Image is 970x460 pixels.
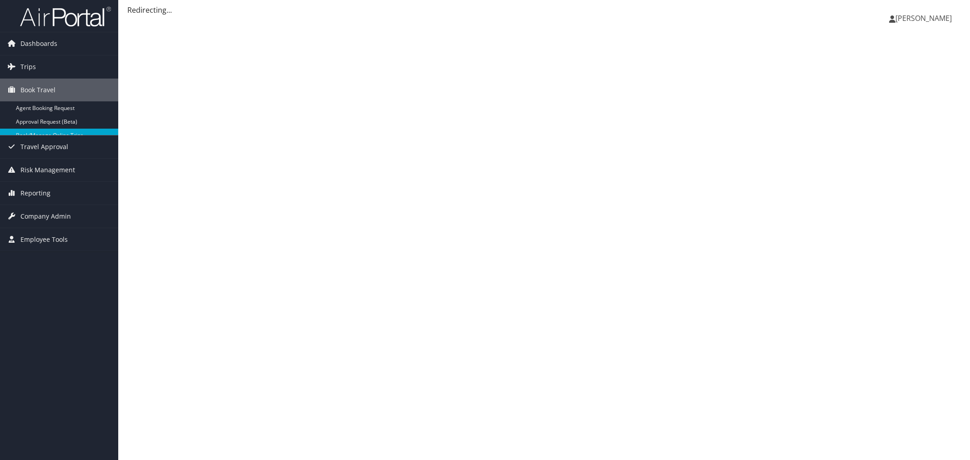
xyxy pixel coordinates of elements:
[20,55,36,78] span: Trips
[895,13,952,23] span: [PERSON_NAME]
[20,32,57,55] span: Dashboards
[20,135,68,158] span: Travel Approval
[20,79,55,101] span: Book Travel
[20,159,75,181] span: Risk Management
[889,5,961,32] a: [PERSON_NAME]
[127,5,961,15] div: Redirecting...
[20,228,68,251] span: Employee Tools
[20,182,50,205] span: Reporting
[20,6,111,27] img: airportal-logo.png
[20,205,71,228] span: Company Admin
